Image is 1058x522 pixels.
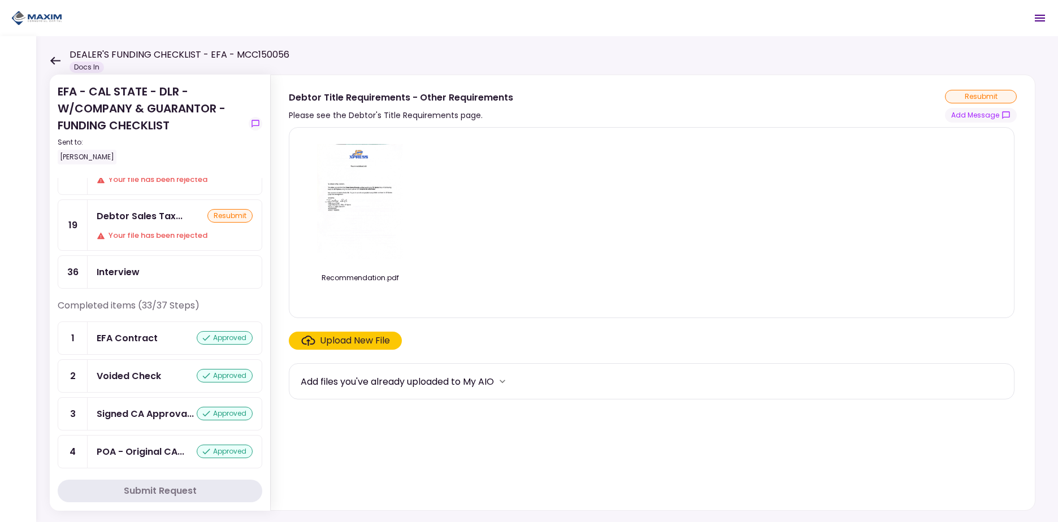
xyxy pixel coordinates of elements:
div: EFA - CAL STATE - DLR - W/COMPANY & GUARANTOR - FUNDING CHECKLIST [58,83,244,164]
div: Please see the Debtor's Title Requirements page. [289,108,513,122]
div: 4 [58,436,88,468]
a: 19Debtor Sales Tax TreatmentresubmitYour file has been rejected [58,199,262,251]
div: approved [197,369,253,382]
div: resubmit [945,90,1017,103]
div: EFA Contract [97,331,158,345]
div: Voided Check [97,369,161,383]
div: Debtor Sales Tax Treatment [97,209,183,223]
button: show-messages [249,117,262,130]
button: more [494,373,511,390]
div: Your file has been rejected [97,174,253,185]
button: show-messages [945,108,1017,123]
div: Recommendation.pdf [301,273,419,283]
div: Debtor Title Requirements - Other Requirements [289,90,513,105]
div: 3 [58,398,88,430]
a: 2Voided Checkapproved [58,359,262,393]
div: approved [197,445,253,458]
div: Your file has been rejected [97,230,253,241]
div: Add files you've already uploaded to My AIO [301,375,494,389]
div: POA - Original CA Reg260, Reg256, & Reg4008 [97,445,184,459]
div: [PERSON_NAME] [58,150,116,164]
div: Submit Request [124,484,197,498]
div: Debtor Title Requirements - Other RequirementsPlease see the Debtor's Title Requirements page.res... [270,75,1035,511]
img: Partner icon [11,10,62,27]
span: Click here to upload the required document [289,332,402,350]
div: Signed CA Approval & Disclosure Forms [97,407,194,421]
a: 4POA - Original CA Reg260, Reg256, & Reg4008approved [58,435,262,468]
h1: DEALER'S FUNDING CHECKLIST - EFA - MCC150056 [70,48,289,62]
div: 2 [58,360,88,392]
div: approved [197,407,253,420]
div: Completed items (33/37 Steps) [58,299,262,321]
a: 1EFA Contractapproved [58,321,262,355]
div: resubmit [207,209,253,223]
button: Submit Request [58,480,262,502]
div: 1 [58,322,88,354]
div: Sent to: [58,137,244,147]
div: 19 [58,200,88,250]
a: 3Signed CA Approval & Disclosure Formsapproved [58,397,262,430]
button: Open menu [1026,5,1053,32]
div: approved [197,331,253,345]
div: Interview [97,265,140,279]
div: 36 [58,256,88,288]
div: Upload New File [320,334,390,347]
div: Docs In [70,62,104,73]
a: 36Interview [58,255,262,289]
